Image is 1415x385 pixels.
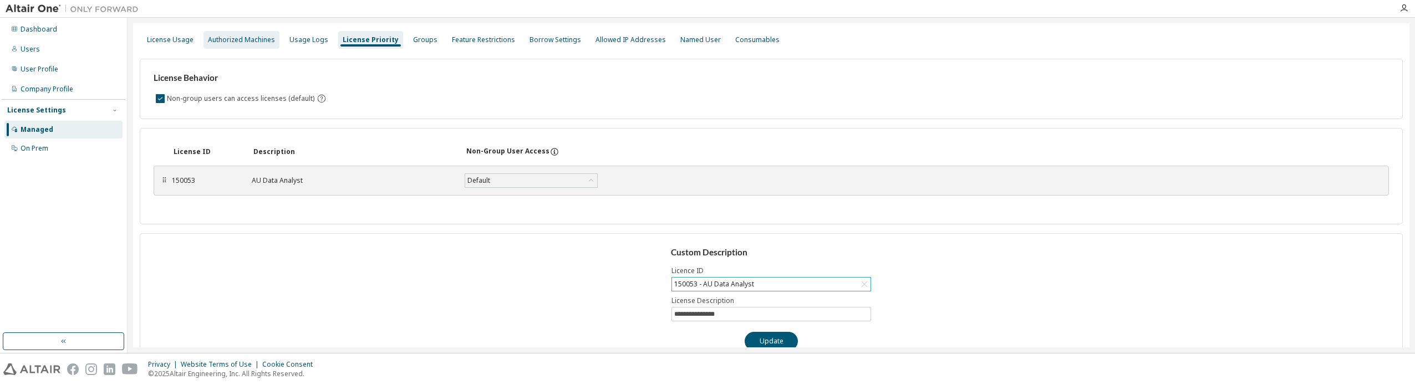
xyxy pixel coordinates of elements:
div: Usage Logs [289,35,328,44]
div: AU Data Analyst [252,176,451,185]
div: Consumables [735,35,780,44]
div: Non-Group User Access [466,147,549,157]
div: Description [253,147,453,156]
div: User Profile [21,65,58,74]
div: Groups [413,35,437,44]
div: Dashboard [21,25,57,34]
button: Update [745,332,798,351]
div: On Prem [21,144,48,153]
div: 150053 - AU Data Analyst [672,278,871,291]
label: Licence ID [671,266,871,275]
label: License Description [671,296,871,305]
div: Cookie Consent [262,360,319,369]
div: Default [466,174,492,187]
div: Feature Restrictions [452,35,515,44]
div: 150053 [172,176,238,185]
img: facebook.svg [67,363,79,375]
img: Altair One [6,3,144,14]
img: youtube.svg [122,363,138,375]
div: License Settings [7,106,66,115]
p: © 2025 Altair Engineering, Inc. All Rights Reserved. [148,369,319,378]
div: License Priority [343,35,399,44]
div: Allowed IP Addresses [595,35,666,44]
div: License ID [174,147,240,156]
div: License Usage [147,35,194,44]
label: Non-group users can access licenses (default) [167,92,317,105]
h3: Custom Description [671,247,872,258]
div: 150053 - AU Data Analyst [673,278,756,290]
div: Users [21,45,40,54]
div: Default [465,174,597,187]
div: Borrow Settings [530,35,581,44]
div: Authorized Machines [208,35,275,44]
div: Website Terms of Use [181,360,262,369]
div: Named User [680,35,721,44]
div: Privacy [148,360,181,369]
h3: License Behavior [154,73,325,84]
img: altair_logo.svg [3,363,60,375]
svg: By default any user not assigned to any group can access any license. Turn this setting off to di... [317,94,327,104]
div: Managed [21,125,53,134]
div: Company Profile [21,85,73,94]
img: linkedin.svg [104,363,115,375]
div: ⠿ [161,176,167,185]
img: instagram.svg [85,363,97,375]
